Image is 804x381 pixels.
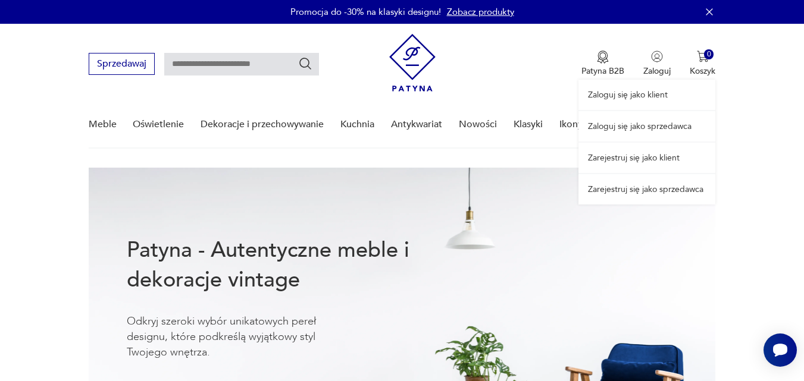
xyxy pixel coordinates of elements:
[578,143,715,173] a: Zarejestruj się jako klient
[89,102,117,147] a: Meble
[447,6,514,18] a: Zobacz produkty
[89,61,155,69] a: Sprzedawaj
[89,53,155,75] button: Sprzedawaj
[578,111,715,141] a: Zaloguj się jako sprzedawca
[298,56,312,71] button: Szukaj
[459,102,497,147] a: Nowości
[559,102,620,147] a: Ikony designu
[290,6,441,18] p: Promocja do -30% na klasyki designu!
[578,174,715,204] a: Zarejestruj się jako sprzedawca
[391,102,442,147] a: Antykwariat
[340,102,374,147] a: Kuchnia
[133,102,184,147] a: Oświetlenie
[514,102,543,147] a: Klasyki
[389,34,436,92] img: Patyna - sklep z meblami i dekoracjami vintage
[578,80,715,110] a: Zaloguj się jako klient
[127,235,448,295] h1: Patyna - Autentyczne meble i dekoracje vintage
[201,102,324,147] a: Dekoracje i przechowywanie
[764,333,797,367] iframe: Smartsupp widget button
[127,314,353,360] p: Odkryj szeroki wybór unikatowych pereł designu, które podkreślą wyjątkowy styl Twojego wnętrza.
